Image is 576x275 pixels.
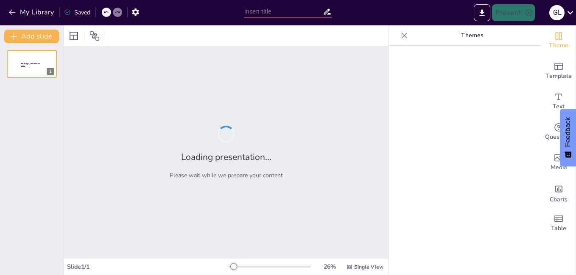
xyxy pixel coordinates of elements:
span: Feedback [564,117,572,147]
div: 26 % [319,263,340,271]
div: Change the overall theme [542,25,576,56]
div: 1 [47,68,54,75]
span: Charts [550,195,568,204]
p: Please wait while we prepare your content [170,171,283,179]
span: Theme [549,41,568,50]
span: Text [553,102,565,111]
div: Layout [67,29,81,43]
div: Add ready made slides [542,56,576,86]
span: Sendsteps presentation editor [21,63,40,67]
button: Export to PowerPoint [474,4,490,21]
div: Add charts and graphs [542,178,576,208]
div: 1 [7,50,57,78]
div: Get real-time input from your audience [542,117,576,147]
div: Add text boxes [542,86,576,117]
span: Media [551,163,567,172]
button: G L [549,4,565,21]
div: Saved [64,8,90,16]
button: Feedback - Show survey [560,109,576,166]
input: Insert title [244,5,323,18]
div: Add images, graphics, shapes or video [542,147,576,178]
span: Template [546,71,572,81]
div: Slide 1 / 1 [67,263,229,271]
span: Position [89,31,100,41]
span: Table [551,224,566,233]
h2: Loading presentation... [181,151,271,163]
span: Single View [354,264,383,270]
button: My Library [6,5,58,19]
div: Add a table [542,208,576,239]
button: Add slide [4,30,59,43]
p: Themes [411,25,533,46]
div: G L [549,5,565,20]
button: Present [492,4,534,21]
span: Questions [545,132,573,142]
